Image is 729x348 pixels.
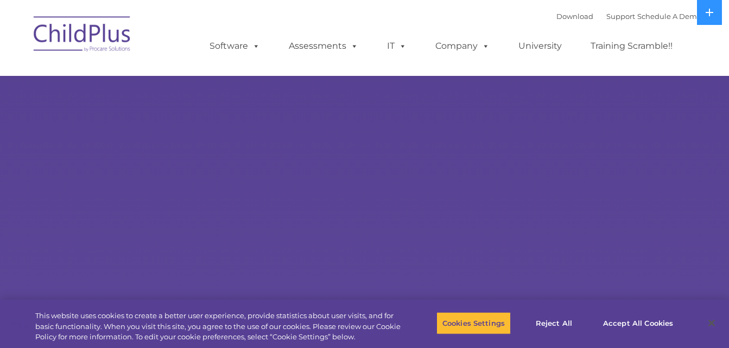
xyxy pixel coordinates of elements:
a: Company [424,35,500,57]
img: ChildPlus by Procare Solutions [28,9,137,63]
button: Cookies Settings [436,312,511,334]
div: This website uses cookies to create a better user experience, provide statistics about user visit... [35,311,401,343]
button: Close [700,311,724,335]
button: Accept All Cookies [597,312,679,334]
a: University [508,35,573,57]
a: Schedule A Demo [637,12,701,21]
a: Support [606,12,635,21]
a: Download [556,12,593,21]
font: | [556,12,701,21]
a: IT [376,35,417,57]
a: Assessments [278,35,369,57]
a: Software [199,35,271,57]
a: Training Scramble!! [580,35,683,57]
button: Reject All [520,312,588,334]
